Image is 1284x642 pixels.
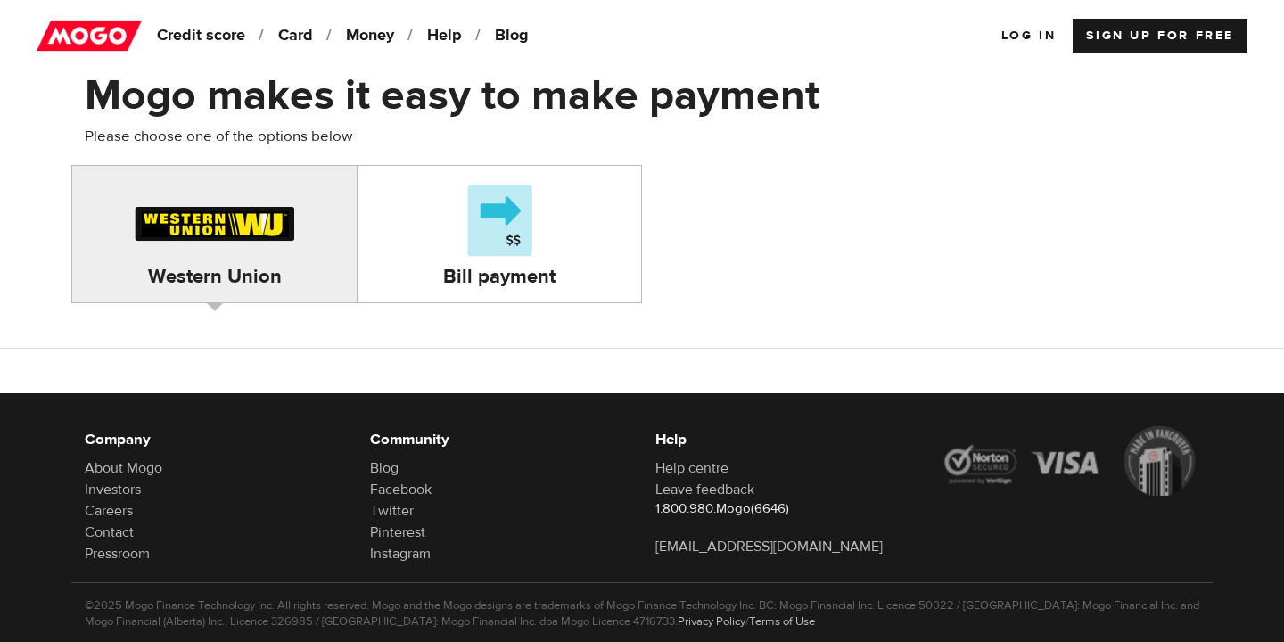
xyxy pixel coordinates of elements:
a: Careers [85,502,133,520]
h1: Mogo makes it easy to make payment [85,72,1199,119]
a: Facebook [370,481,432,498]
a: Investors [85,481,141,498]
a: Sign up for Free [1073,19,1247,53]
h6: Community [370,429,629,450]
a: Help [421,19,487,53]
a: [EMAIL_ADDRESS][DOMAIN_NAME] [655,538,883,556]
h4: Bill payment [358,264,641,289]
a: Pressroom [85,545,150,563]
a: Twitter [370,502,414,520]
a: Blog [370,459,399,477]
a: Credit score [151,19,270,53]
h6: Company [85,429,343,450]
p: Please choose one of the options below [85,126,1199,147]
a: Instagram [370,545,431,563]
h6: Help [655,429,914,450]
a: Money [340,19,419,53]
a: Terms of Use [749,614,815,629]
a: Contact [85,523,134,541]
a: Blog [489,19,548,53]
a: About Mogo [85,459,162,477]
h4: Western Union [72,264,357,289]
a: Pinterest [370,523,425,541]
p: ©2025 Mogo Finance Technology Inc. All rights reserved. Mogo and the Mogo designs are trademarks ... [85,597,1199,630]
img: mogo_logo-11ee424be714fa7cbb0f0f49df9e16ec.png [37,19,142,53]
a: Privacy Policy [678,614,745,629]
a: Card [272,19,338,53]
p: 1.800.980.Mogo(6646) [655,500,914,518]
a: Log In [1001,19,1057,53]
a: Help centre [655,459,728,477]
img: legal-icons-92a2ffecb4d32d839781d1b4e4802d7b.png [941,426,1199,496]
a: Leave feedback [655,481,754,498]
